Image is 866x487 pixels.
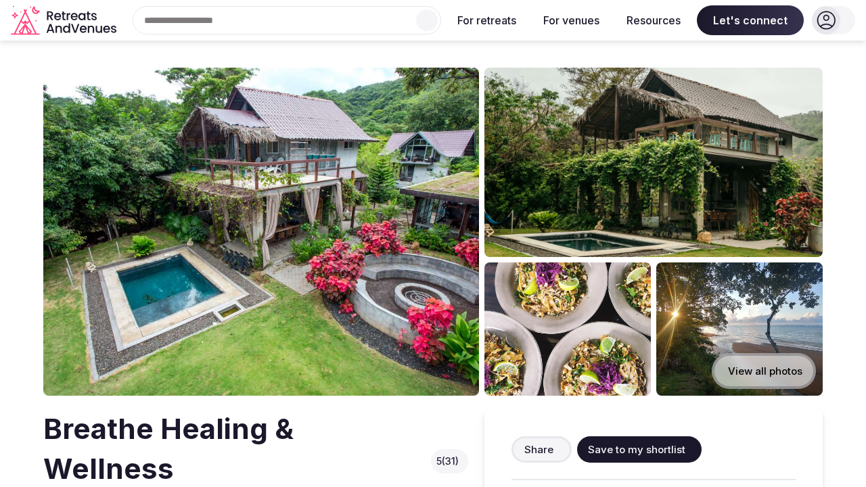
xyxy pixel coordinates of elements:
span: 5 (31) [436,455,459,468]
span: Save to my shortlist [588,442,685,457]
button: Save to my shortlist [577,436,702,463]
button: View all photos [712,353,816,389]
button: 5(31) [436,455,463,468]
img: Venue gallery photo [484,68,823,257]
img: Venue gallery photo [656,262,823,396]
img: Venue gallery photo [484,262,651,396]
button: For retreats [447,5,527,35]
svg: Retreats and Venues company logo [11,5,119,36]
img: Venue cover photo [43,68,479,396]
span: Let's connect [697,5,804,35]
button: Resources [616,5,691,35]
a: Visit the homepage [11,5,119,36]
button: For venues [532,5,610,35]
button: Share [511,436,572,463]
span: Share [524,442,553,457]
